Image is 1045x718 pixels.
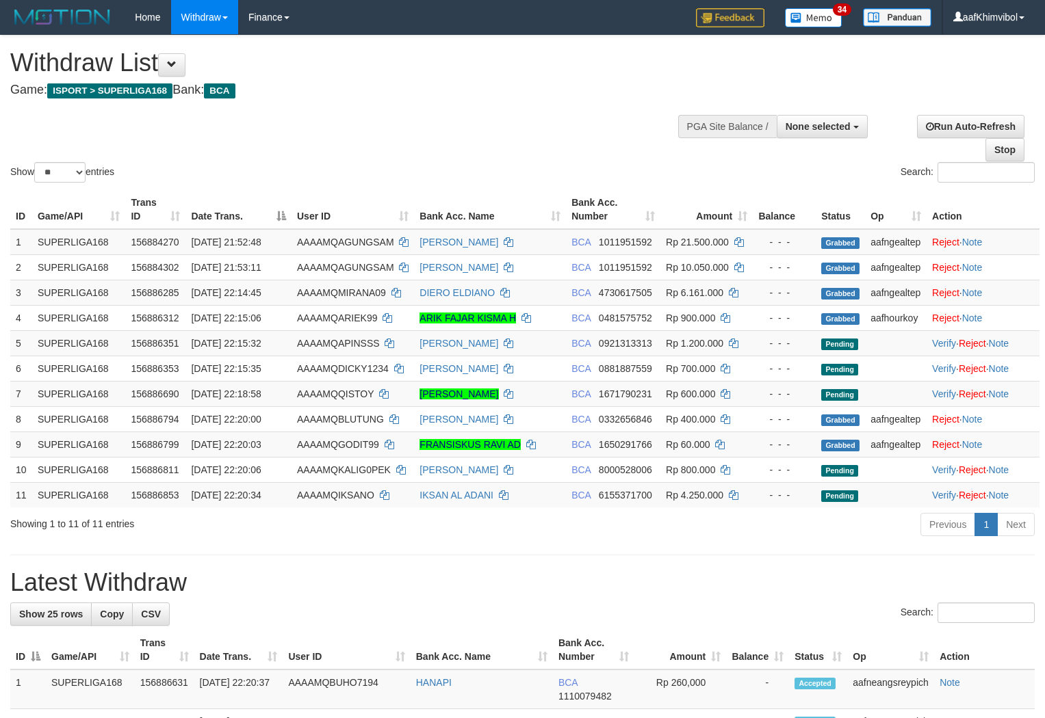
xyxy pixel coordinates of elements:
th: Action [934,630,1035,669]
td: AAAAMQBUHO7194 [283,669,410,709]
td: aafhourkoy [865,305,927,330]
a: Note [962,262,983,273]
td: · · [927,457,1040,482]
td: SUPERLIGA168 [32,229,125,255]
div: - - - [758,235,810,249]
th: Trans ID: activate to sort column ascending [125,190,185,229]
span: Rp 6.161.000 [666,287,723,298]
span: Copy 0881887559 to clipboard [599,363,652,374]
span: [DATE] 22:15:06 [191,313,261,323]
span: None selected [786,121,851,132]
th: Op: activate to sort column ascending [847,630,934,669]
th: Amount: activate to sort column ascending [660,190,753,229]
span: [DATE] 22:20:06 [191,464,261,475]
td: 3 [10,280,32,305]
img: Button%20Memo.svg [785,8,842,27]
span: Rp 60.000 [666,439,710,450]
td: aafngealtep [865,431,927,457]
a: FRANSISKUS RAVI AD [420,439,521,450]
span: Grabbed [821,288,860,300]
td: · [927,280,1040,305]
a: Reject [959,388,986,399]
span: CSV [141,609,161,620]
span: Copy 0332656846 to clipboard [599,414,652,425]
span: 156886690 [131,388,179,399]
span: AAAAMQQISTOY [297,388,374,399]
span: Rp 600.000 [666,388,715,399]
span: BCA [571,338,591,349]
a: [PERSON_NAME] [420,388,498,399]
span: Copy 0481575752 to clipboard [599,313,652,323]
td: · [927,254,1040,280]
td: 5 [10,330,32,356]
span: Copy 1011951592 to clipboard [599,262,652,273]
td: SUPERLIGA168 [32,254,125,280]
span: [DATE] 21:52:48 [191,237,261,248]
a: Note [962,287,983,298]
td: SUPERLIGA168 [32,305,125,330]
img: MOTION_logo.png [10,7,114,27]
td: aafngealtep [865,254,927,280]
th: Action [927,190,1040,229]
th: ID: activate to sort column descending [10,630,46,669]
a: Verify [932,338,956,349]
span: Pending [821,389,858,401]
span: AAAAMQGODIT99 [297,439,379,450]
td: 4 [10,305,32,330]
div: - - - [758,336,810,350]
a: [PERSON_NAME] [420,237,498,248]
span: [DATE] 22:20:03 [191,439,261,450]
th: Status: activate to sort column ascending [789,630,847,669]
span: [DATE] 22:15:35 [191,363,261,374]
span: 156886312 [131,313,179,323]
th: Bank Acc. Number: activate to sort column ascending [553,630,634,669]
div: - - - [758,463,810,477]
span: 156886351 [131,338,179,349]
span: [DATE] 22:18:58 [191,388,261,399]
td: 8 [10,406,32,431]
img: Feedback.jpg [696,8,764,27]
span: Pending [821,338,858,350]
span: BCA [571,490,591,501]
span: BCA [571,464,591,475]
th: User ID: activate to sort column ascending [292,190,414,229]
span: Pending [821,364,858,375]
div: - - - [758,412,810,426]
th: Bank Acc. Name: activate to sort column ascending [414,190,566,229]
div: - - - [758,488,810,502]
span: Copy 1110079482 to clipboard [558,691,612,702]
a: Note [989,490,1009,501]
span: Rp 1.200.000 [666,338,723,349]
a: HANAPI [416,677,452,688]
span: BCA [571,439,591,450]
td: 1 [10,229,32,255]
a: Reject [932,313,959,323]
span: 156884302 [131,262,179,273]
span: BCA [571,313,591,323]
span: [DATE] 22:20:34 [191,490,261,501]
span: BCA [571,414,591,425]
label: Search: [901,162,1035,183]
span: 156886285 [131,287,179,298]
span: Grabbed [821,237,860,249]
span: Show 25 rows [19,609,83,620]
span: [DATE] 22:15:32 [191,338,261,349]
th: Date Trans.: activate to sort column ascending [194,630,283,669]
span: BCA [571,262,591,273]
th: Bank Acc. Number: activate to sort column ascending [566,190,660,229]
span: Copy 0921313313 to clipboard [599,338,652,349]
label: Show entries [10,162,114,183]
span: AAAAMQKALIG0PEK [297,464,391,475]
th: Balance [753,190,816,229]
span: Copy 1011951592 to clipboard [599,237,652,248]
span: Grabbed [821,414,860,426]
a: Note [989,464,1009,475]
td: 11 [10,482,32,507]
a: Note [962,439,983,450]
span: Rp 400.000 [666,414,715,425]
th: Status [816,190,865,229]
span: 156886799 [131,439,179,450]
a: Stop [985,138,1024,161]
a: Reject [932,414,959,425]
a: Reject [932,262,959,273]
